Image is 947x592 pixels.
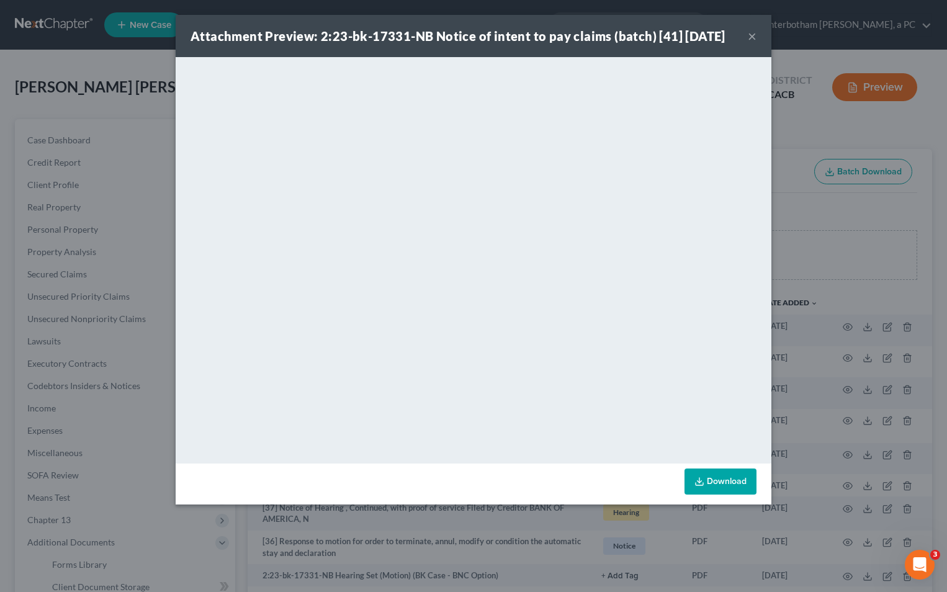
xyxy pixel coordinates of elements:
[176,57,771,460] iframe: <object ng-attr-data='[URL][DOMAIN_NAME]' type='application/pdf' width='100%' height='650px'></ob...
[684,469,756,495] a: Download
[191,29,725,43] strong: Attachment Preview: 2:23-bk-17331-NB Notice of intent to pay claims (batch) [41] [DATE]
[748,29,756,43] button: ×
[930,550,940,560] span: 3
[905,550,935,580] iframe: Intercom live chat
